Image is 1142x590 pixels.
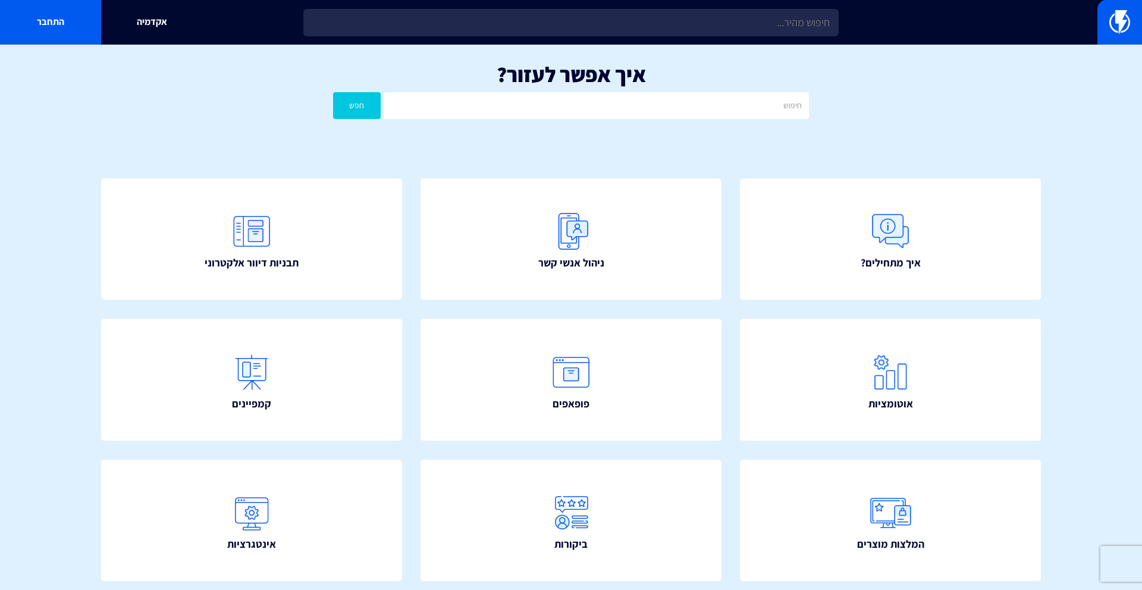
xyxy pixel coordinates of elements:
span: ניהול אנשי קשר [538,255,604,271]
span: אינטגרציות [227,536,276,552]
a: תבניות דיוור אלקטרוני [101,178,402,300]
a: אינטגרציות [101,460,402,582]
button: חפש [333,92,381,119]
h1: איך אפשר לעזור? [18,62,1124,86]
input: חיפוש [384,92,809,119]
a: ניהול אנשי קשר [421,178,721,300]
input: חיפוש מהיר... [303,9,839,36]
span: פופאפים [553,396,589,412]
a: אוטומציות [740,319,1041,441]
span: קמפיינים [232,396,271,412]
a: ביקורות [421,460,721,582]
a: איך מתחילים? [740,178,1041,300]
span: אוטומציות [868,396,913,412]
span: תבניות דיוור אלקטרוני [205,255,299,271]
span: המלצות מוצרים [857,536,924,552]
span: ביקורות [554,536,588,552]
a: פופאפים [421,319,721,441]
span: איך מתחילים? [861,255,921,271]
a: קמפיינים [101,319,402,441]
a: המלצות מוצרים [740,460,1041,582]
